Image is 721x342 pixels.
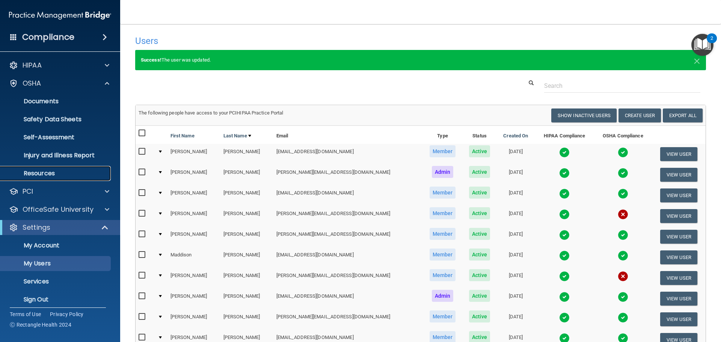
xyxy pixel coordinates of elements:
[430,145,456,157] span: Member
[5,260,107,267] p: My Users
[10,321,71,328] span: Ⓒ Rectangle Health 2024
[430,187,456,199] span: Member
[496,164,535,185] td: [DATE]
[220,185,273,206] td: [PERSON_NAME]
[22,32,74,42] h4: Compliance
[618,209,628,220] img: cross.ca9f0e7f.svg
[23,187,33,196] p: PCI
[139,110,284,116] span: The following people have access to your PCIHIPAA Practice Portal
[9,187,109,196] a: PCI
[135,36,463,46] h4: Users
[691,34,713,56] button: Open Resource Center, 2 new notifications
[559,271,570,282] img: tick.e7d51cea.svg
[430,310,456,322] span: Member
[503,131,528,140] a: Created On
[660,250,697,264] button: View User
[559,147,570,158] img: tick.e7d51cea.svg
[469,310,490,322] span: Active
[273,288,422,309] td: [EMAIL_ADDRESS][DOMAIN_NAME]
[5,278,107,285] p: Services
[469,166,490,178] span: Active
[618,250,628,261] img: tick.e7d51cea.svg
[469,290,490,302] span: Active
[660,271,697,285] button: View User
[544,79,700,93] input: Search
[141,57,161,63] strong: Success!
[496,247,535,268] td: [DATE]
[559,209,570,220] img: tick.e7d51cea.svg
[23,223,50,232] p: Settings
[5,116,107,123] p: Safety Data Sheets
[273,309,422,330] td: [PERSON_NAME][EMAIL_ADDRESS][DOMAIN_NAME]
[422,126,463,144] th: Type
[5,134,107,141] p: Self-Assessment
[469,207,490,219] span: Active
[50,310,84,318] a: Privacy Policy
[618,168,628,178] img: tick.e7d51cea.svg
[167,226,220,247] td: [PERSON_NAME]
[710,38,713,48] div: 2
[273,164,422,185] td: [PERSON_NAME][EMAIL_ADDRESS][DOMAIN_NAME]
[170,131,195,140] a: First Name
[469,187,490,199] span: Active
[496,288,535,309] td: [DATE]
[220,164,273,185] td: [PERSON_NAME]
[496,226,535,247] td: [DATE]
[660,147,697,161] button: View User
[694,56,700,65] button: Close
[463,126,496,144] th: Status
[430,228,456,240] span: Member
[618,312,628,323] img: tick.e7d51cea.svg
[167,164,220,185] td: [PERSON_NAME]
[496,185,535,206] td: [DATE]
[220,226,273,247] td: [PERSON_NAME]
[9,223,109,232] a: Settings
[167,247,220,268] td: Maddison
[660,292,697,306] button: View User
[694,53,700,68] span: ×
[496,206,535,226] td: [DATE]
[559,168,570,178] img: tick.e7d51cea.svg
[23,61,42,70] p: HIPAA
[167,206,220,226] td: [PERSON_NAME]
[273,126,422,144] th: Email
[9,205,109,214] a: OfficeSafe University
[220,247,273,268] td: [PERSON_NAME]
[660,168,697,182] button: View User
[469,249,490,261] span: Active
[5,296,107,303] p: Sign Out
[618,230,628,240] img: tick.e7d51cea.svg
[432,290,454,302] span: Admin
[23,79,41,88] p: OSHA
[469,269,490,281] span: Active
[273,247,422,268] td: [EMAIL_ADDRESS][DOMAIN_NAME]
[9,79,109,88] a: OSHA
[5,242,107,249] p: My Account
[9,61,109,70] a: HIPAA
[167,268,220,288] td: [PERSON_NAME]
[430,269,456,281] span: Member
[618,188,628,199] img: tick.e7d51cea.svg
[135,50,706,70] div: The user was updated.
[9,8,111,23] img: PMB logo
[551,108,617,122] button: Show Inactive Users
[660,188,697,202] button: View User
[167,185,220,206] td: [PERSON_NAME]
[273,226,422,247] td: [PERSON_NAME][EMAIL_ADDRESS][DOMAIN_NAME]
[660,209,697,223] button: View User
[23,205,94,214] p: OfficeSafe University
[559,312,570,323] img: tick.e7d51cea.svg
[618,271,628,282] img: cross.ca9f0e7f.svg
[618,147,628,158] img: tick.e7d51cea.svg
[273,144,422,164] td: [EMAIL_ADDRESS][DOMAIN_NAME]
[220,288,273,309] td: [PERSON_NAME]
[618,292,628,302] img: tick.e7d51cea.svg
[469,145,490,157] span: Active
[273,206,422,226] td: [PERSON_NAME][EMAIL_ADDRESS][DOMAIN_NAME]
[618,108,661,122] button: Create User
[496,144,535,164] td: [DATE]
[430,207,456,219] span: Member
[660,230,697,244] button: View User
[496,309,535,330] td: [DATE]
[220,206,273,226] td: [PERSON_NAME]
